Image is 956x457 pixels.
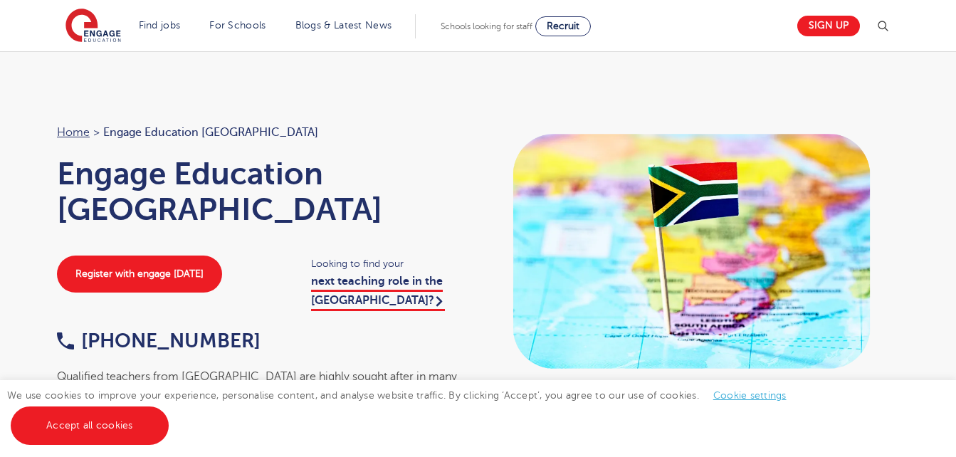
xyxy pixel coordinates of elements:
[57,330,261,352] a: [PHONE_NUMBER]
[103,123,318,142] span: Engage Education [GEOGRAPHIC_DATA]
[535,16,591,36] a: Recruit
[295,20,392,31] a: Blogs & Latest News
[547,21,579,31] span: Recruit
[311,256,464,272] span: Looking to find your
[441,21,532,31] span: Schools looking for staff
[57,126,90,139] a: Home
[57,123,464,142] nav: breadcrumb
[209,20,266,31] a: For Schools
[311,275,445,310] a: next teaching role in the [GEOGRAPHIC_DATA]?
[57,256,222,293] a: Register with engage [DATE]
[57,367,464,424] div: Qualified teachers from [GEOGRAPHIC_DATA] are highly sought after in many schools across the [GEO...
[11,406,169,445] a: Accept all cookies
[139,20,181,31] a: Find jobs
[713,390,787,401] a: Cookie settings
[7,390,801,431] span: We use cookies to improve your experience, personalise content, and analyse website traffic. By c...
[93,126,100,139] span: >
[57,156,464,227] h1: Engage Education [GEOGRAPHIC_DATA]
[65,9,121,44] img: Engage Education
[797,16,860,36] a: Sign up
